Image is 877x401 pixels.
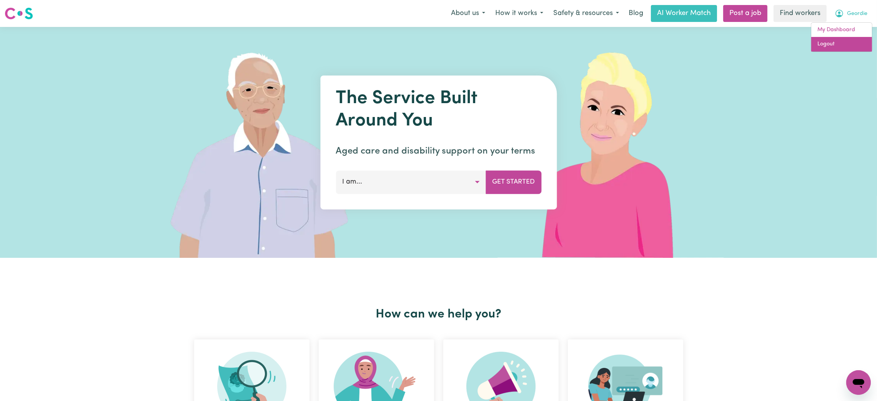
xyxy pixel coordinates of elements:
[847,10,867,18] span: Geordie
[548,5,624,22] button: Safety & resources
[490,5,548,22] button: How it works
[486,170,541,194] button: Get Started
[336,88,541,132] h1: The Service Built Around You
[830,5,872,22] button: My Account
[336,170,486,194] button: I am...
[336,144,541,158] p: Aged care and disability support on your terms
[5,5,33,22] a: Careseekers logo
[624,5,648,22] a: Blog
[774,5,827,22] a: Find workers
[190,307,688,322] h2: How can we help you?
[723,5,767,22] a: Post a job
[651,5,717,22] a: AI Worker Match
[5,7,33,20] img: Careseekers logo
[811,22,872,52] div: My Account
[846,370,871,395] iframe: Button to launch messaging window, conversation in progress
[811,37,872,52] a: Logout
[811,23,872,37] a: My Dashboard
[446,5,490,22] button: About us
